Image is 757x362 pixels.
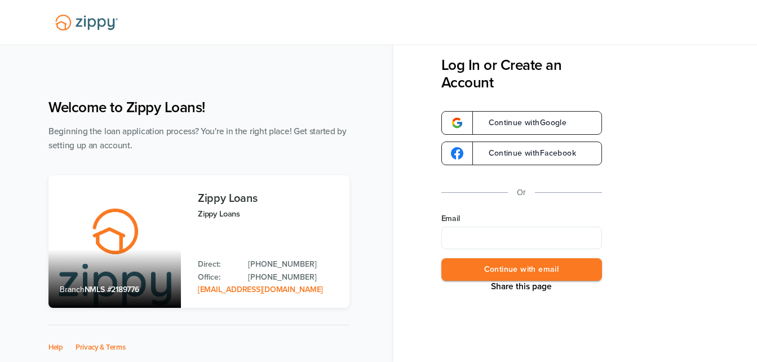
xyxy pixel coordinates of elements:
[441,227,602,249] input: Email Address
[48,343,63,352] a: Help
[441,56,602,91] h3: Log In or Create an Account
[477,149,576,157] span: Continue with Facebook
[441,213,602,224] label: Email
[48,99,349,116] h1: Welcome to Zippy Loans!
[60,285,85,294] span: Branch
[488,281,555,292] button: Share This Page
[48,126,347,151] span: Beginning the loan application process? You're in the right place! Get started by setting up an a...
[76,343,126,352] a: Privacy & Terms
[198,258,237,271] p: Direct:
[451,147,463,160] img: google-logo
[198,285,323,294] a: Email Address: zippyguide@zippymh.com
[477,119,567,127] span: Continue with Google
[248,271,338,284] a: Office Phone: 512-975-2947
[85,285,139,294] span: NMLS #2189776
[451,117,463,129] img: google-logo
[441,111,602,135] a: google-logoContinue withGoogle
[441,258,602,281] button: Continue with email
[198,208,338,220] p: Zippy Loans
[48,10,125,36] img: Lender Logo
[441,142,602,165] a: google-logoContinue withFacebook
[248,258,338,271] a: Direct Phone: 512-975-2947
[517,186,526,200] p: Or
[198,192,338,205] h3: Zippy Loans
[198,271,237,284] p: Office:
